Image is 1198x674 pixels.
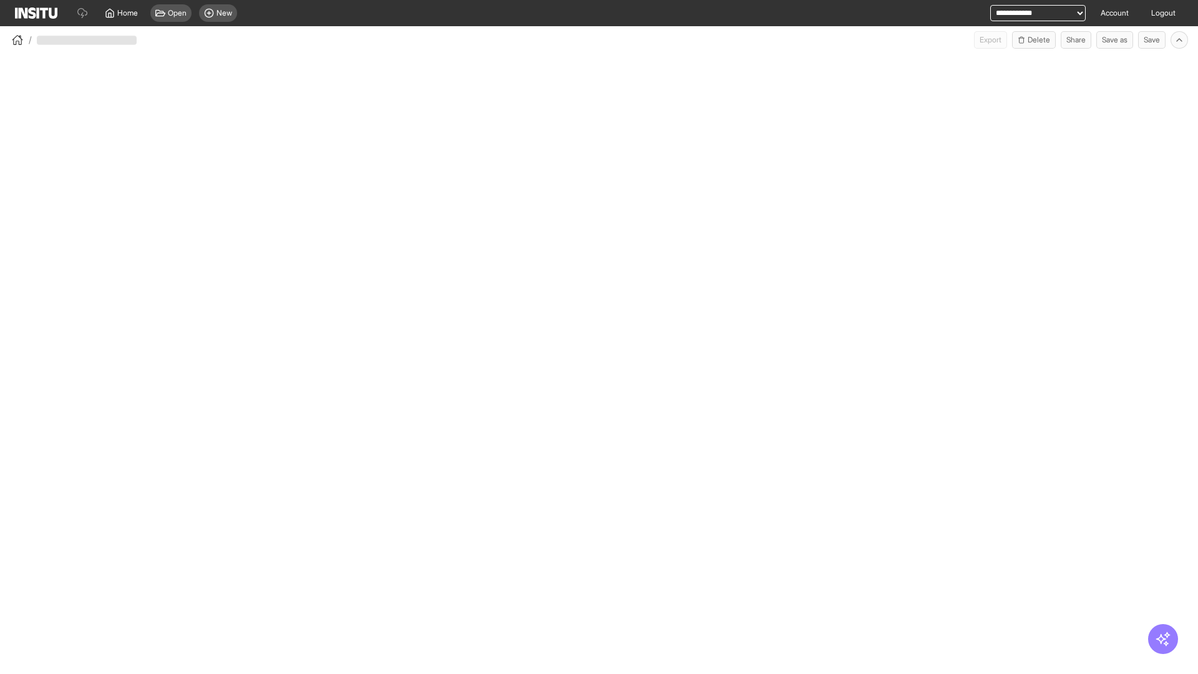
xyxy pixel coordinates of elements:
[10,32,32,47] button: /
[217,8,232,18] span: New
[974,31,1007,49] span: Can currently only export from Insights reports.
[117,8,138,18] span: Home
[1138,31,1166,49] button: Save
[1061,31,1091,49] button: Share
[1096,31,1133,49] button: Save as
[29,34,32,46] span: /
[15,7,57,19] img: Logo
[974,31,1007,49] button: Export
[1012,31,1056,49] button: Delete
[168,8,187,18] span: Open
